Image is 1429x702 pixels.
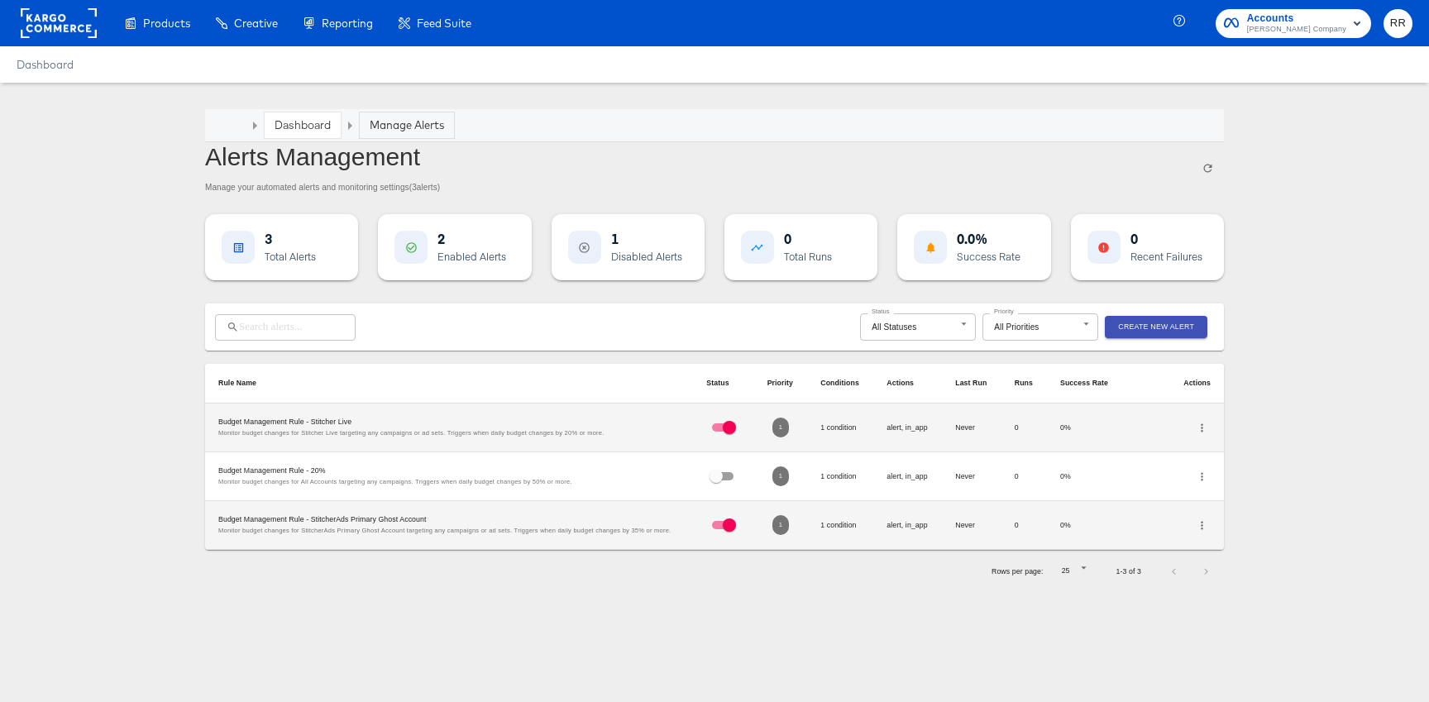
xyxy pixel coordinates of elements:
[1216,9,1371,38] button: Accounts[PERSON_NAME] Company
[437,250,506,264] div: Enabled Alerts
[1060,520,1110,531] p: 0%
[143,17,190,30] span: Products
[370,117,444,133] div: Manage Alerts
[265,231,316,246] div: 3
[1247,10,1346,27] span: Accounts
[1116,566,1141,577] p: 1-3 of 3
[784,250,832,264] div: Total Runs
[1060,423,1110,433] p: 0%
[887,423,929,433] p: alert, in_app
[887,471,929,482] p: alert, in_app
[807,364,873,404] th: Conditions
[1015,423,1034,433] p: 0
[957,231,1020,246] div: 0.0%
[437,231,506,246] div: 2
[205,364,693,404] th: Rule Name
[784,231,832,246] div: 0
[1118,321,1194,333] span: Create New Alert
[611,231,682,246] div: 1
[820,423,860,433] p: 1 condition
[218,478,572,485] span: Monitor budget changes for All Accounts targeting any campaigns. Triggers when daily budget chang...
[205,142,440,171] h1: Alerts Management
[322,17,373,30] span: Reporting
[417,17,471,30] span: Feed Suite
[265,250,316,264] div: Total Alerts
[1060,471,1110,482] p: 0%
[239,313,356,341] input: Search alerts...
[942,364,1001,404] th: Last Run
[218,514,680,525] p: Budget Management Rule - StitcherAds Primary Ghost Account
[860,313,976,341] div: All Statuses
[1390,14,1406,33] span: RR
[1384,9,1412,38] button: RR
[772,423,789,432] span: 1
[1247,23,1346,36] span: [PERSON_NAME] Company
[1015,520,1034,531] p: 0
[218,527,671,534] span: Monitor budget changes for StitcherAds Primary Ghost Account targeting any campaigns or ad sets. ...
[1050,561,1090,580] div: 25
[234,17,278,30] span: Creative
[1001,364,1047,404] th: Runs
[1105,316,1207,338] button: Create New Alert
[218,429,605,437] span: Monitor budget changes for Stitcher Live targeting any campaigns or ad sets. Triggers when daily ...
[1130,250,1202,264] div: Recent Failures
[218,417,680,427] p: Budget Management Rule - Stitcher Live
[1192,152,1224,184] button: Refresh
[820,471,860,482] p: 1 condition
[873,364,942,404] th: Actions
[1047,364,1123,404] th: Success Rate
[218,466,680,476] p: Budget Management Rule - 20%
[982,313,1098,341] div: All Priorities
[820,520,860,531] p: 1 condition
[205,180,440,195] h6: Manage your automated alerts and monitoring settings ( 3 alerts)
[772,472,789,481] span: 1
[275,117,331,132] a: Dashboard
[887,520,929,531] p: alert, in_app
[955,471,988,482] p: Never
[17,58,74,71] a: Dashboard
[772,521,789,530] span: 1
[992,566,1044,577] p: Rows per page:
[611,250,682,264] div: Disabled Alerts
[1123,364,1224,404] th: Actions
[754,364,808,404] th: Priority
[1130,231,1202,246] div: 0
[955,423,988,433] p: Never
[957,250,1020,264] div: Success Rate
[1015,471,1034,482] p: 0
[955,520,988,531] p: Never
[693,364,753,404] th: Status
